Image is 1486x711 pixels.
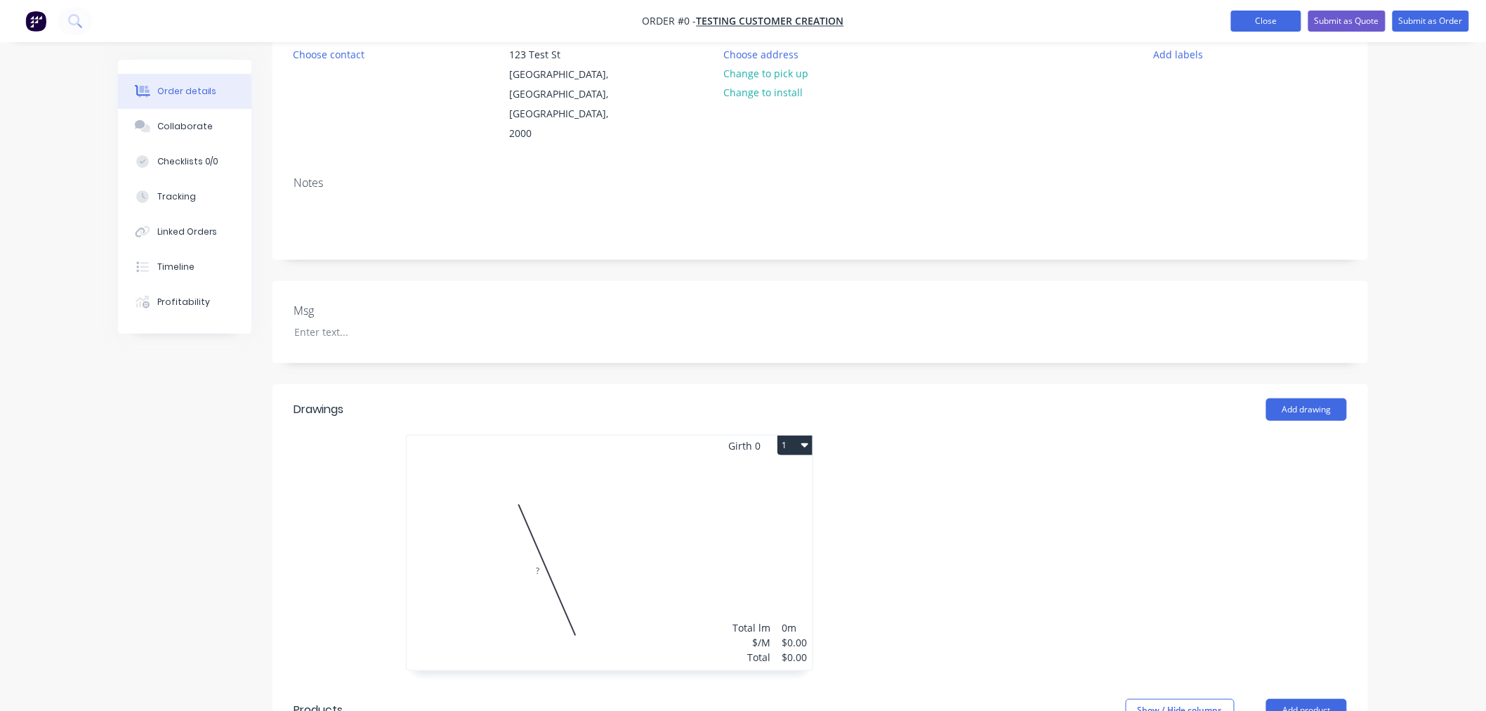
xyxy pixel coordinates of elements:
button: Linked Orders [118,214,251,249]
div: Total lm [732,620,770,635]
button: Choose contact [286,44,372,63]
button: Submit as Order [1393,11,1469,32]
a: Testing Customer Creation [697,15,844,28]
button: Add drawing [1266,398,1347,421]
div: Order details [157,85,217,98]
div: Timeline [157,261,195,273]
div: Linked Orders [157,226,218,238]
button: Tracking [118,179,251,214]
button: Close [1231,11,1301,32]
div: Profitability [157,296,210,308]
div: 123 Test St[GEOGRAPHIC_DATA], [GEOGRAPHIC_DATA], [GEOGRAPHIC_DATA], 2000 [497,44,638,144]
div: Notes [294,176,1347,190]
div: 0?Total lm$/MTotal0m$0.00$0.00 [407,456,813,670]
label: Msg [294,302,469,319]
button: Change to install [716,83,810,102]
div: $/M [732,635,770,650]
div: 0m [782,620,807,635]
button: 1 [777,436,813,455]
div: $0.00 [782,635,807,650]
span: Order #0 - [643,15,697,28]
button: Profitability [118,285,251,320]
button: Timeline [118,249,251,285]
button: Choose address [716,44,806,63]
div: Drawings [294,401,343,418]
button: Add labels [1146,44,1211,63]
div: $0.00 [782,650,807,665]
div: 123 Test St [509,45,626,65]
div: [GEOGRAPHIC_DATA], [GEOGRAPHIC_DATA], [GEOGRAPHIC_DATA], 2000 [509,65,626,143]
button: Order details [118,74,251,109]
span: Girth 0 [728,436,761,456]
div: Total [732,650,770,665]
img: Factory [25,11,46,32]
div: Checklists 0/0 [157,155,219,168]
button: Submit as Quote [1308,11,1386,32]
div: Tracking [157,190,196,203]
button: Checklists 0/0 [118,144,251,179]
div: Collaborate [157,120,213,133]
button: Change to pick up [716,64,816,83]
button: Collaborate [118,109,251,144]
